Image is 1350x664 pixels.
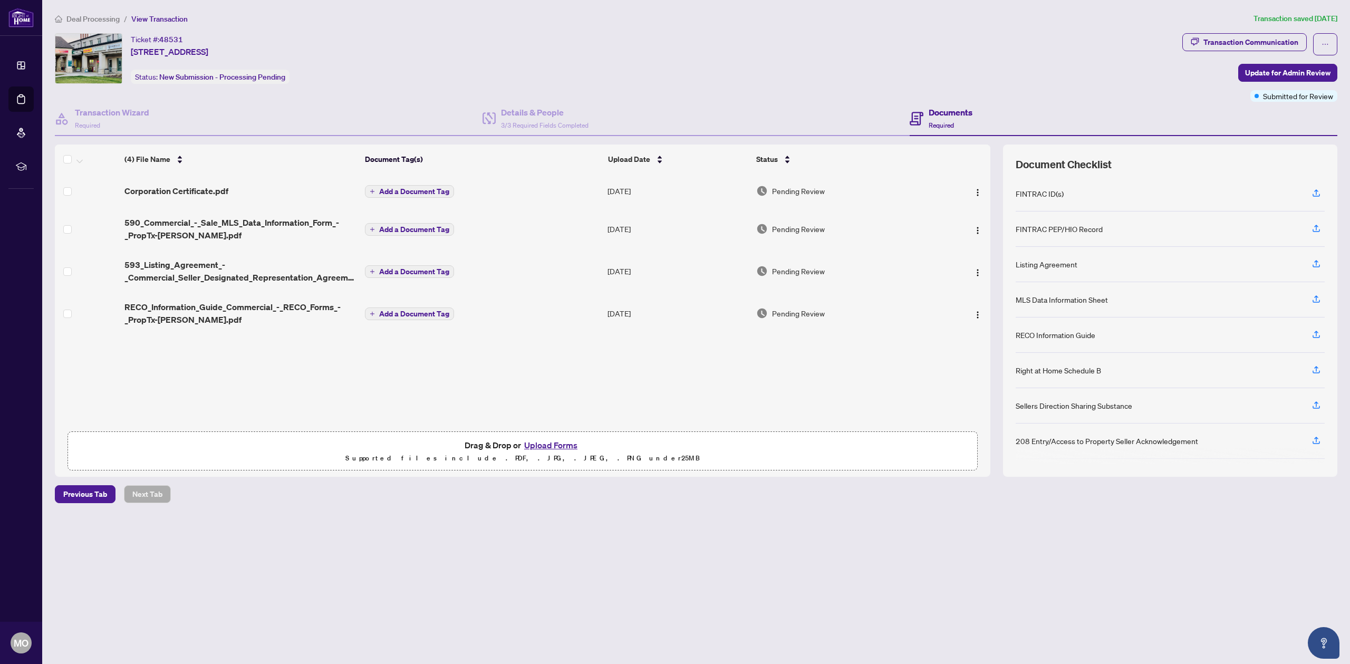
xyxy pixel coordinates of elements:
img: Document Status [756,223,768,235]
button: Add a Document Tag [365,307,454,320]
img: Document Status [756,265,768,277]
div: RECO Information Guide [1016,329,1095,341]
span: 3/3 Required Fields Completed [501,121,589,129]
img: Document Status [756,185,768,197]
span: (4) File Name [124,153,170,165]
span: Update for Admin Review [1245,64,1330,81]
span: View Transaction [131,14,188,24]
img: Logo [973,311,982,319]
div: FINTRAC PEP/HIO Record [1016,223,1103,235]
span: ellipsis [1322,41,1329,48]
span: Add a Document Tag [379,226,449,233]
span: plus [370,269,375,274]
div: FINTRAC ID(s) [1016,188,1064,199]
span: New Submission - Processing Pending [159,72,285,82]
span: 48531 [159,35,183,44]
h4: Transaction Wizard [75,106,149,119]
img: Logo [973,188,982,197]
th: (4) File Name [120,145,361,174]
span: Drag & Drop or [465,438,581,452]
span: Pending Review [772,265,825,277]
button: Add a Document Tag [365,265,454,278]
span: Drag & Drop orUpload FormsSupported files include .PDF, .JPG, .JPEG, .PNG under25MB [68,432,977,471]
th: Status [752,145,938,174]
span: 590_Commercial_-_Sale_MLS_Data_Information_Form_-_PropTx-[PERSON_NAME].pdf [124,216,356,242]
span: Corporation Certificate.pdf [124,185,228,197]
button: Upload Forms [521,438,581,452]
div: Ticket #: [131,33,183,45]
span: Previous Tab [63,486,107,503]
button: Update for Admin Review [1238,64,1337,82]
button: Previous Tab [55,485,115,503]
div: Sellers Direction Sharing Substance [1016,400,1132,411]
span: Upload Date [608,153,650,165]
td: [DATE] [603,208,752,250]
img: Document Status [756,307,768,319]
button: Add a Document Tag [365,223,454,236]
span: Pending Review [772,307,825,319]
button: Next Tab [124,485,171,503]
td: [DATE] [603,250,752,292]
span: home [55,15,62,23]
span: plus [370,311,375,316]
td: [DATE] [603,174,752,208]
img: logo [8,8,34,27]
span: Add a Document Tag [379,268,449,275]
span: RECO_Information_Guide_Commercial_-_RECO_Forms_-_PropTx-[PERSON_NAME].pdf [124,301,356,326]
div: Listing Agreement [1016,258,1077,270]
article: Transaction saved [DATE] [1253,13,1337,25]
p: Supported files include .PDF, .JPG, .JPEG, .PNG under 25 MB [74,452,971,465]
img: Logo [973,226,982,235]
span: MO [14,636,28,650]
div: 208 Entry/Access to Property Seller Acknowledgement [1016,435,1198,447]
div: Status: [131,70,290,84]
td: [DATE] [603,292,752,334]
div: MLS Data Information Sheet [1016,294,1108,305]
span: Required [75,121,100,129]
button: Logo [969,305,986,322]
button: Logo [969,220,986,237]
span: [STREET_ADDRESS] [131,45,208,58]
li: / [124,13,127,25]
span: 593_Listing_Agreement_-_Commercial_Seller_Designated_Representation_Agreement_-_PropTx-[PERSON_NA... [124,258,356,284]
div: Right at Home Schedule B [1016,364,1101,376]
button: Transaction Communication [1182,33,1307,51]
span: Status [756,153,778,165]
button: Open asap [1308,627,1339,659]
button: Add a Document Tag [365,185,454,198]
h4: Details & People [501,106,589,119]
button: Logo [969,182,986,199]
th: Upload Date [604,145,753,174]
span: Document Checklist [1016,157,1112,172]
th: Document Tag(s) [361,145,603,174]
span: plus [370,227,375,232]
img: Logo [973,268,982,277]
img: IMG-C12338084_1.jpg [55,34,122,83]
button: Add a Document Tag [365,307,454,321]
span: Add a Document Tag [379,188,449,195]
h4: Documents [929,106,972,119]
span: Add a Document Tag [379,310,449,317]
span: Pending Review [772,185,825,197]
span: plus [370,189,375,194]
button: Logo [969,263,986,280]
span: Deal Processing [66,14,120,24]
span: Required [929,121,954,129]
span: Pending Review [772,223,825,235]
div: Transaction Communication [1203,34,1298,51]
span: Submitted for Review [1263,90,1333,102]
